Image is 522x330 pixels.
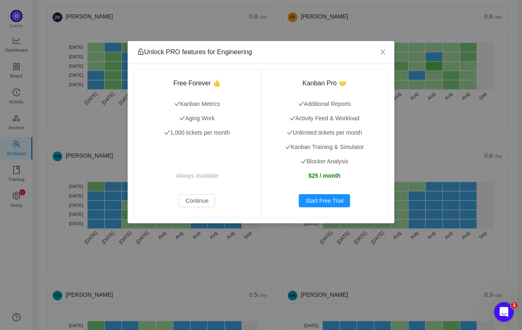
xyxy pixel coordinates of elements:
[290,115,295,121] i: icon: check
[179,194,215,207] button: Continue
[271,114,379,123] p: Activity Feed & Workload
[299,194,350,207] button: Start Free Trial
[287,130,293,135] i: icon: check
[143,114,251,123] p: Aging Work
[164,129,230,136] span: 1,000 tickets per month
[137,48,144,55] i: icon: unlock
[371,41,394,64] button: Close
[143,172,251,180] p: Always available
[301,158,307,164] i: icon: check
[164,130,170,135] i: icon: check
[179,115,185,121] i: icon: check
[271,128,379,137] p: Unlimited tickets per month
[143,79,251,87] h3: Free Forever 👍
[309,172,341,179] strong: $25 / month
[271,79,379,87] h3: Kanban Pro 🤝
[174,101,180,107] i: icon: check
[298,101,304,107] i: icon: check
[380,49,386,55] i: icon: close
[511,302,517,309] span: 1
[143,100,251,108] p: Kanban Metrics
[494,302,514,322] iframe: Intercom live chat
[285,144,291,150] i: icon: check
[137,48,252,55] span: Unlock PRO features for Engineering
[271,143,379,151] p: Kanban Training & Simulator
[271,100,379,108] p: Additional Reports
[271,157,379,166] p: Blocker Analysis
